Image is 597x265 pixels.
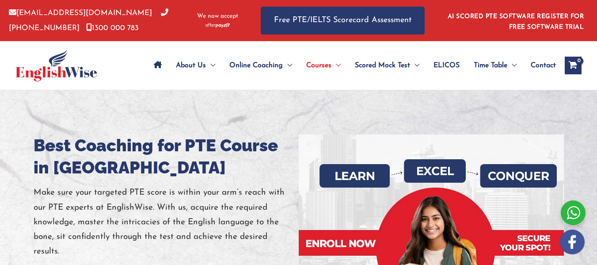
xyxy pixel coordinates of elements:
a: Scored Mock TestMenu Toggle [348,50,426,81]
h1: Best Coaching for PTE Course in [GEOGRAPHIC_DATA] [34,134,299,179]
img: white-facebook.png [560,230,585,254]
span: Menu Toggle [507,50,517,81]
span: Contact [531,50,556,81]
nav: Site Navigation: Main Menu [147,50,556,81]
span: Time Table [474,50,507,81]
a: View Shopping Cart, empty [565,57,582,74]
span: Menu Toggle [206,50,215,81]
a: AI SCORED PTE SOFTWARE REGISTER FOR FREE SOFTWARE TRIAL [448,13,584,31]
span: Courses [306,50,331,81]
span: Menu Toggle [331,50,341,81]
a: Free PTE/IELTS Scorecard Assessment [261,7,425,35]
a: ELICOS [426,50,467,81]
span: About Us [176,50,206,81]
a: Time TableMenu Toggle [467,50,524,81]
span: Menu Toggle [410,50,419,81]
a: Online CoachingMenu Toggle [222,50,299,81]
span: Scored Mock Test [355,50,410,81]
span: Menu Toggle [283,50,292,81]
span: We now accept [197,12,238,21]
p: Make sure your targeted PTE score is within your arm’s reach with our PTE experts at EnglishWise.... [34,185,299,259]
aside: Header Widget 1 [442,6,588,35]
a: [EMAIL_ADDRESS][DOMAIN_NAME] [9,9,152,17]
a: 1300 000 783 [86,24,139,32]
span: Online Coaching [229,50,283,81]
a: Contact [524,50,556,81]
img: cropped-ew-logo [15,50,97,81]
img: Afterpay-Logo [205,23,230,28]
a: CoursesMenu Toggle [299,50,348,81]
a: [PHONE_NUMBER] [9,9,168,31]
span: ELICOS [433,50,460,81]
a: About UsMenu Toggle [169,50,222,81]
